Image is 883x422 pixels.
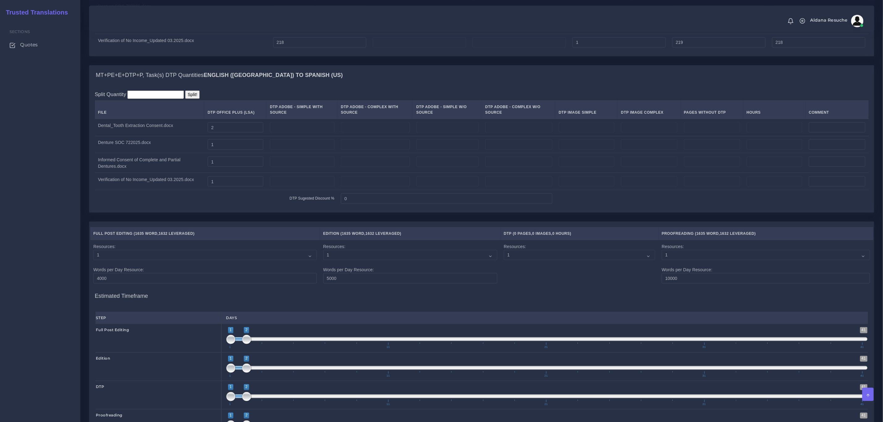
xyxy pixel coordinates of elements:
[501,227,659,240] th: DTP ( , , )
[532,231,551,236] span: 0 Images
[228,413,233,419] span: 1
[386,403,391,406] span: 11
[90,240,320,287] td: Resources: Words per Day Resource:
[95,91,126,98] label: Split Quantity
[228,375,232,378] span: 1
[228,346,232,349] span: 1
[702,346,707,349] span: 31
[244,384,249,390] span: 2
[96,385,104,389] strong: DTP
[810,18,848,22] span: Aldana Resuche
[860,403,865,406] span: 41
[544,375,549,378] span: 21
[860,346,865,349] span: 41
[185,91,200,99] input: Split!
[2,9,68,16] h2: Trusted Translations
[90,227,320,240] th: Full Post Editing ( , )
[10,29,30,34] span: Sections
[413,101,482,119] th: DTP Adobe - Simple W/O Source
[337,101,413,119] th: DTP Adobe - Complex With Source
[659,227,873,240] th: Proofreading ( , )
[702,403,707,406] span: 31
[244,413,249,419] span: 2
[5,38,76,51] a: Quotes
[342,231,364,236] span: 1635 Word
[320,240,500,287] td: Resources: Words per Day Resource:
[95,173,205,190] td: Verification of No Income_Updated 03.2025.docx
[228,327,233,333] span: 1
[696,231,719,236] span: 1635 Word
[544,346,549,349] span: 21
[95,119,205,136] td: Dental_Tooth Extraction Consent.docx
[860,384,868,390] span: 41
[244,327,249,333] span: 2
[96,327,129,332] strong: Full Post Editing
[552,231,570,236] span: 0 Hours
[226,315,237,320] strong: Days
[860,356,868,362] span: 41
[95,136,205,153] td: Denture SOC 722025.docx
[501,240,659,287] td: Resources:
[806,101,869,119] th: Comment
[860,413,868,419] span: 41
[135,231,157,236] span: 1635 Word
[204,101,267,119] th: DTP Office Plus (LSA)
[228,384,233,390] span: 1
[320,227,500,240] th: Edition ( , )
[386,346,391,349] span: 11
[482,101,556,119] th: DTP Adobe - Complex W/O Source
[860,375,865,378] span: 41
[743,101,805,119] th: Hours
[681,101,743,119] th: Pages Without DTP
[244,356,249,362] span: 2
[96,72,343,79] h4: MT+PE+E+DTP+P, Task(s) DTP Quantities
[555,101,618,119] th: DTP Image Simple
[96,356,110,361] strong: Edition
[807,15,866,27] a: Aldana Resucheavatar
[290,196,334,201] label: DTP Sugested Discount %
[618,101,681,119] th: DTP Image Complex
[95,101,205,119] th: File
[386,375,391,378] span: 11
[89,85,874,213] div: MT+PE+E+DTP+P, Task(s) DTP QuantitiesEnglish ([GEOGRAPHIC_DATA]) TO Spanish (US)
[851,15,864,27] img: avatar
[204,72,343,78] b: English ([GEOGRAPHIC_DATA]) TO Spanish (US)
[95,34,270,51] td: Verification of No Income_Updated 03.2025.docx
[702,375,707,378] span: 31
[96,315,106,320] strong: Step
[95,287,869,300] h4: Estimated Timeframe
[366,231,400,236] span: 1632 Leveraged
[267,101,338,119] th: DTP Adobe - Simple With Source
[860,327,868,333] span: 41
[544,403,549,406] span: 21
[95,153,205,173] td: Informed Consent of Complete and Partial Dentures.docx
[20,41,38,48] span: Quotes
[159,231,193,236] span: 1632 Leveraged
[659,240,873,287] td: Resources: Words per Day Resource:
[228,403,232,406] span: 1
[720,231,755,236] span: 1632 Leveraged
[228,356,233,362] span: 1
[2,7,68,18] a: Trusted Translations
[96,413,122,418] strong: Proofreading
[514,231,531,236] span: 0 Pages
[89,65,874,85] div: MT+PE+E+DTP+P, Task(s) DTP QuantitiesEnglish ([GEOGRAPHIC_DATA]) TO Spanish (US)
